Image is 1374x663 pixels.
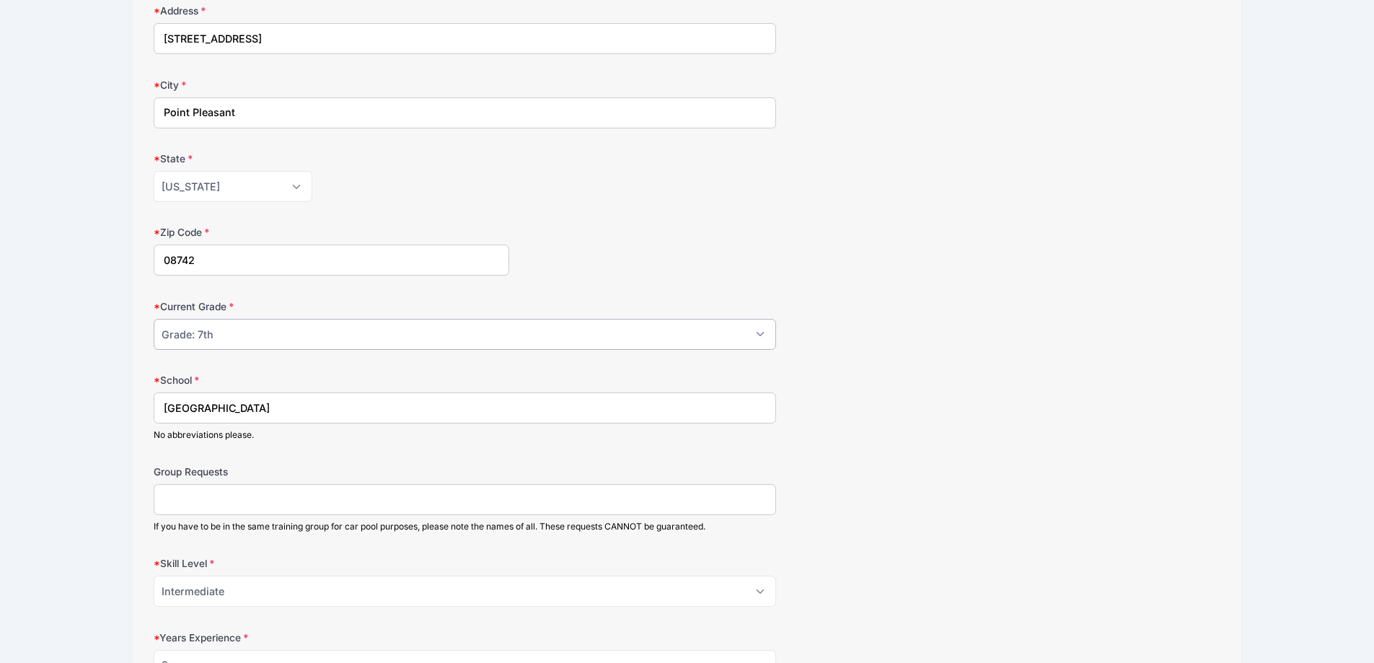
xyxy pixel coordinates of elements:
[154,429,776,442] div: No abbreviations please.
[154,631,509,645] label: Years Experience
[154,299,509,314] label: Current Grade
[154,78,509,92] label: City
[154,520,776,533] div: If you have to be in the same training group for car pool purposes, please note the names of all....
[154,225,509,240] label: Zip Code
[154,465,509,479] label: Group Requests
[154,152,509,166] label: State
[154,556,509,571] label: Skill Level
[154,373,509,387] label: School
[154,4,509,18] label: Address
[154,245,509,276] input: xxxxx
